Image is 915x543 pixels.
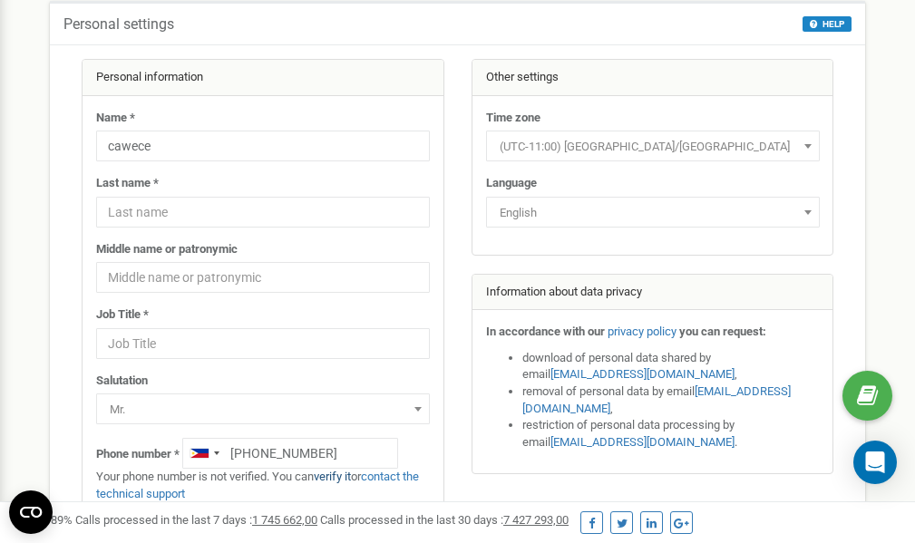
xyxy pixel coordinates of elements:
[75,513,317,527] span: Calls processed in the last 7 days :
[320,513,569,527] span: Calls processed in the last 30 days :
[96,446,180,463] label: Phone number *
[252,513,317,527] u: 1 745 662,00
[314,470,351,483] a: verify it
[550,435,735,449] a: [EMAIL_ADDRESS][DOMAIN_NAME]
[472,275,833,311] div: Information about data privacy
[102,397,423,422] span: Mr.
[83,60,443,96] div: Personal information
[608,325,677,338] a: privacy policy
[96,306,149,324] label: Job Title *
[492,134,813,160] span: (UTC-11:00) Pacific/Midway
[96,197,430,228] input: Last name
[96,393,430,424] span: Mr.
[96,469,430,502] p: Your phone number is not verified. You can or
[472,60,833,96] div: Other settings
[853,441,897,484] div: Open Intercom Messenger
[63,16,174,33] h5: Personal settings
[803,16,852,32] button: HELP
[522,350,820,383] li: download of personal data shared by email ,
[486,131,820,161] span: (UTC-11:00) Pacific/Midway
[522,383,820,417] li: removal of personal data by email ,
[96,175,159,192] label: Last name *
[96,328,430,359] input: Job Title
[183,439,225,468] div: Telephone country code
[96,262,430,293] input: Middle name or patronymic
[96,110,135,127] label: Name *
[182,438,398,469] input: +1-800-555-55-55
[486,175,537,192] label: Language
[96,373,148,390] label: Salutation
[522,417,820,451] li: restriction of personal data processing by email .
[96,131,430,161] input: Name
[492,200,813,226] span: English
[522,384,791,415] a: [EMAIL_ADDRESS][DOMAIN_NAME]
[486,110,540,127] label: Time zone
[486,325,605,338] strong: In accordance with our
[679,325,766,338] strong: you can request:
[96,470,419,500] a: contact the technical support
[96,241,238,258] label: Middle name or patronymic
[550,367,735,381] a: [EMAIL_ADDRESS][DOMAIN_NAME]
[503,513,569,527] u: 7 427 293,00
[9,490,53,534] button: Open CMP widget
[486,197,820,228] span: English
